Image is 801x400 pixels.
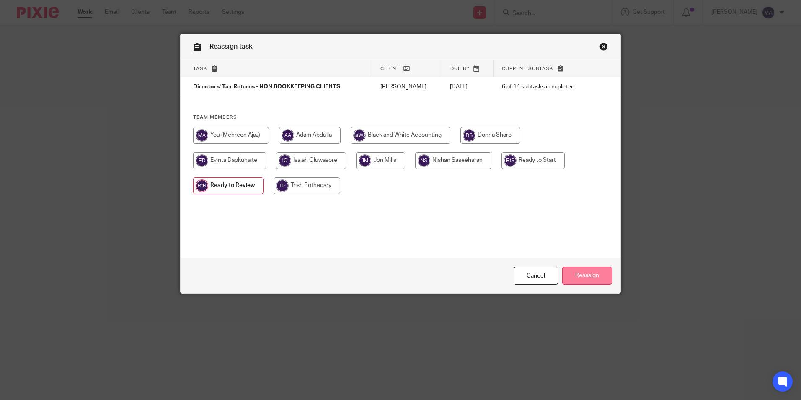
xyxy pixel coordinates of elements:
[450,66,470,71] span: Due by
[494,77,593,97] td: 6 of 14 subtasks completed
[514,267,558,285] a: Close this dialog window
[380,83,434,91] p: [PERSON_NAME]
[209,43,253,50] span: Reassign task
[599,42,608,54] a: Close this dialog window
[193,84,340,90] span: Directors' Tax Returns - NON BOOKKEEPING CLIENTS
[193,66,207,71] span: Task
[562,267,612,285] input: Reassign
[502,66,553,71] span: Current subtask
[450,83,485,91] p: [DATE]
[193,114,608,121] h4: Team members
[380,66,400,71] span: Client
